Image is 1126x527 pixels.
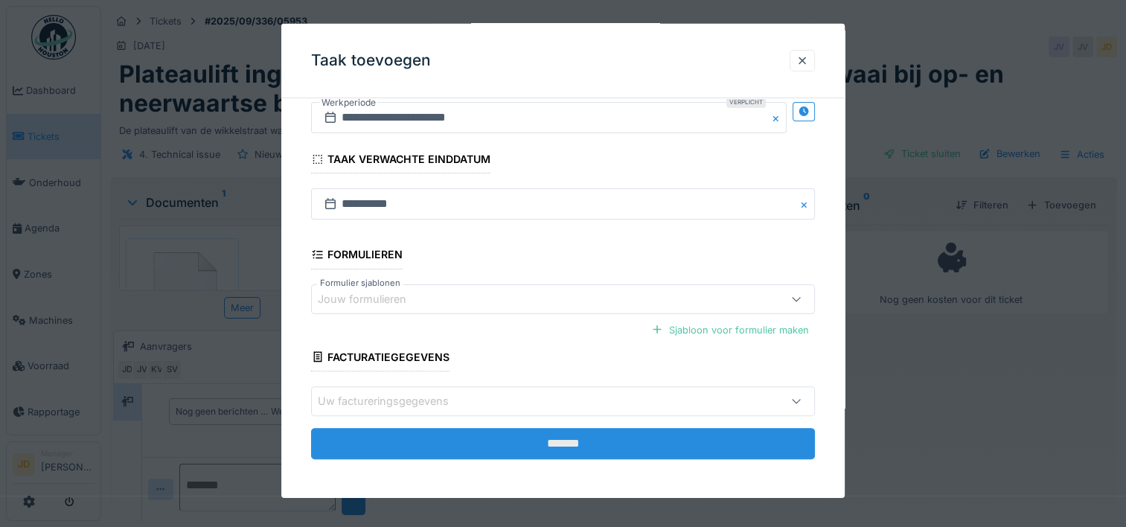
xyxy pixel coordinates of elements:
label: Werkperiode [320,95,377,111]
label: Formulier sjablonen [317,276,403,289]
div: Sjabloon voor formulier maken [645,319,815,339]
button: Close [770,102,787,133]
div: Uw factureringsgegevens [318,393,470,409]
div: Formulieren [311,243,403,269]
button: Close [799,188,815,220]
div: Verplicht [726,96,766,108]
div: Taak verwachte einddatum [311,148,490,173]
div: Facturatiegegevens [311,346,450,371]
div: Jouw formulieren [318,291,427,307]
h3: Taak toevoegen [311,51,431,70]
